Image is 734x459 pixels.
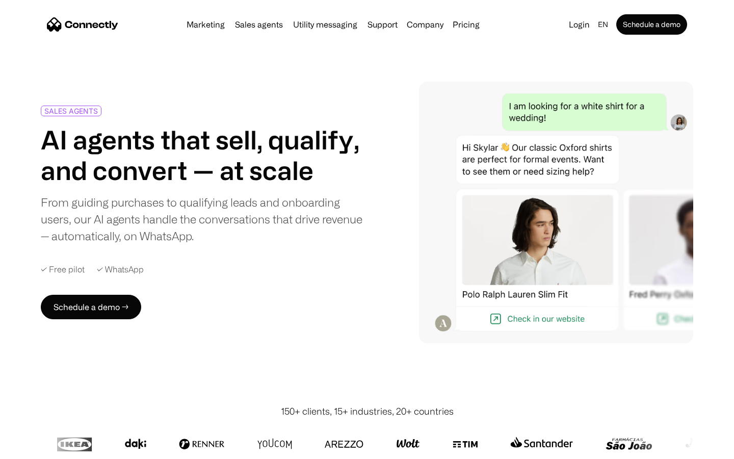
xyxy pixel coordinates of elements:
[10,440,61,455] aside: Language selected: English
[41,295,141,319] a: Schedule a demo →
[565,17,594,32] a: Login
[182,20,229,29] a: Marketing
[598,17,608,32] div: en
[449,20,484,29] a: Pricing
[41,194,363,244] div: From guiding purchases to qualifying leads and onboarding users, our AI agents handle the convers...
[97,265,144,274] div: ✓ WhatsApp
[363,20,402,29] a: Support
[407,17,443,32] div: Company
[41,124,363,186] h1: AI agents that sell, qualify, and convert — at scale
[281,404,454,418] div: 150+ clients, 15+ industries, 20+ countries
[289,20,361,29] a: Utility messaging
[231,20,287,29] a: Sales agents
[41,265,85,274] div: ✓ Free pilot
[616,14,687,35] a: Schedule a demo
[20,441,61,455] ul: Language list
[44,107,98,115] div: SALES AGENTS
